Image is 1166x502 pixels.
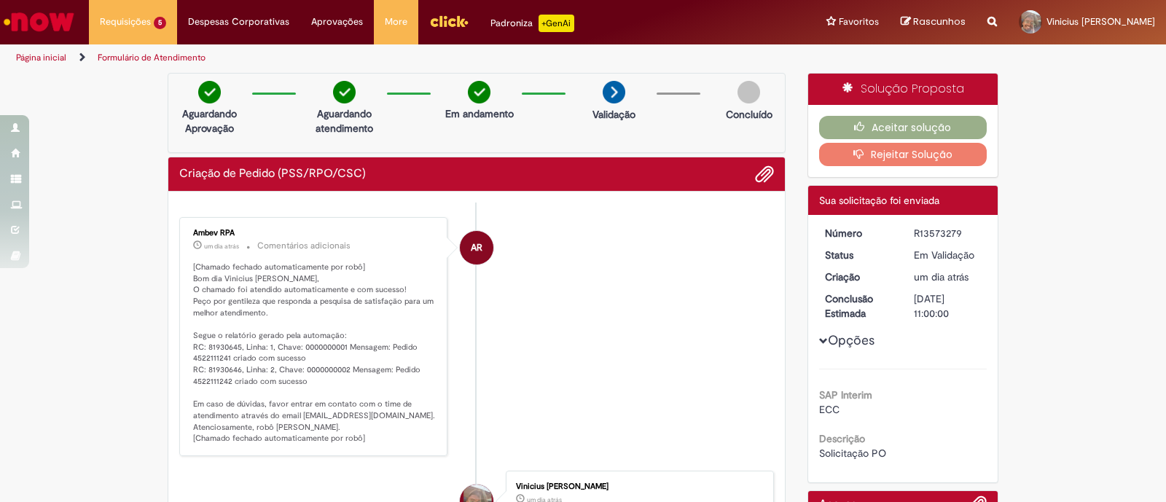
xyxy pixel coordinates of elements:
span: Despesas Corporativas [188,15,289,29]
div: Solução Proposta [808,74,998,105]
a: Rascunhos [901,15,966,29]
div: [DATE] 11:00:00 [914,291,982,321]
p: Em andamento [445,106,514,121]
span: Solicitação PO [819,447,886,460]
p: Aguardando Aprovação [174,106,245,136]
img: check-circle-green.png [198,81,221,103]
time: 28/09/2025 01:31:30 [204,242,239,251]
img: check-circle-green.png [468,81,490,103]
dt: Número [814,226,904,240]
img: img-circle-grey.png [737,81,760,103]
div: Vinicius [PERSON_NAME] [516,482,759,491]
img: arrow-next.png [603,81,625,103]
b: SAP Interim [819,388,872,401]
p: Aguardando atendimento [309,106,380,136]
div: R13573279 [914,226,982,240]
span: ECC [819,403,840,416]
ul: Trilhas de página [11,44,767,71]
b: Descrição [819,432,865,445]
button: Rejeitar Solução [819,143,987,166]
time: 27/09/2025 20:02:59 [914,270,969,283]
span: More [385,15,407,29]
p: Concluído [726,107,772,122]
img: ServiceNow [1,7,77,36]
button: Adicionar anexos [755,165,774,184]
dt: Conclusão Estimada [814,291,904,321]
span: 5 [154,17,166,29]
div: Em Validação [914,248,982,262]
dt: Criação [814,270,904,284]
span: Favoritos [839,15,879,29]
img: click_logo_yellow_360x200.png [429,10,469,32]
span: Rascunhos [913,15,966,28]
span: Vinicius [PERSON_NAME] [1046,15,1155,28]
img: check-circle-green.png [333,81,356,103]
p: Validação [592,107,635,122]
small: Comentários adicionais [257,240,351,252]
span: um dia atrás [204,242,239,251]
span: AR [471,230,482,265]
div: Ambev RPA [460,231,493,264]
h2: Criação de Pedido (PSS/RPO/CSC) Histórico de tíquete [179,168,366,181]
p: [Chamado fechado automaticamente por robô] Bom dia Vinicius [PERSON_NAME], O chamado foi atendido... [193,262,436,444]
a: Página inicial [16,52,66,63]
div: Padroniza [490,15,574,32]
p: +GenAi [539,15,574,32]
span: Requisições [100,15,151,29]
span: um dia atrás [914,270,969,283]
button: Aceitar solução [819,116,987,139]
span: Aprovações [311,15,363,29]
span: Sua solicitação foi enviada [819,194,939,207]
div: Ambev RPA [193,229,436,238]
dt: Status [814,248,904,262]
a: Formulário de Atendimento [98,52,206,63]
div: 27/09/2025 20:02:59 [914,270,982,284]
